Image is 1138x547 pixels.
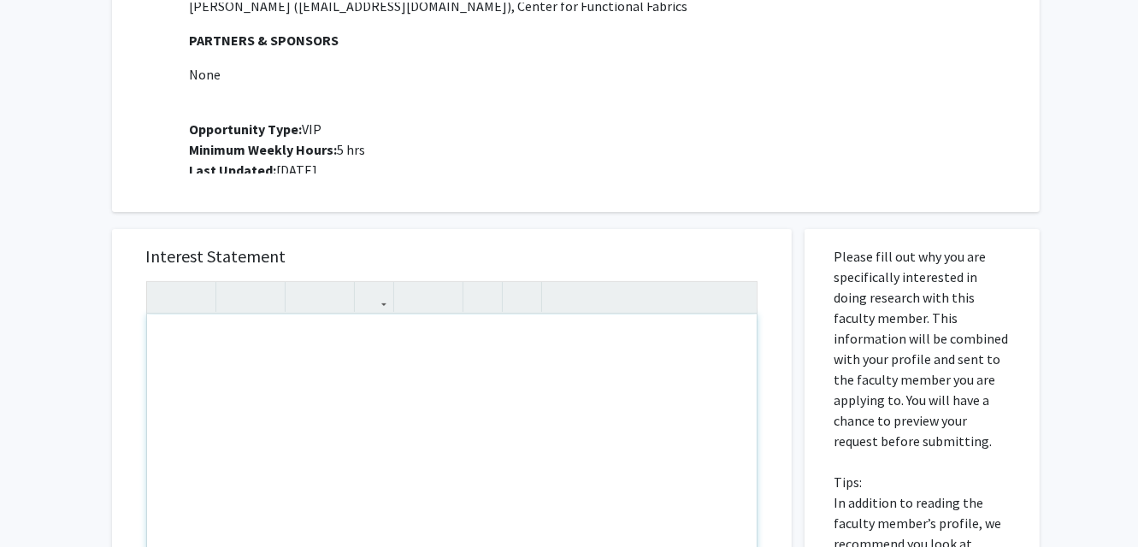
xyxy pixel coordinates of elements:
[290,282,320,312] button: Superscript
[190,162,318,179] span: [DATE]
[359,282,389,312] button: Link
[320,282,350,312] button: Subscript
[190,121,303,138] b: Opportunity Type:
[190,141,366,158] span: 5 hrs
[221,282,251,312] button: Strong (Ctrl + B)
[722,282,752,312] button: Fullscreen
[398,282,428,312] button: Unordered list
[13,470,73,534] iframe: Chat
[181,282,211,312] button: Redo (Ctrl + Y)
[468,282,498,312] button: Remove format
[190,64,1023,85] p: None
[428,282,458,312] button: Ordered list
[151,282,181,312] button: Undo (Ctrl + Z)
[146,246,758,267] h5: Interest Statement
[507,282,537,312] button: Insert horizontal rule
[190,162,277,179] b: Last Updated:
[190,32,339,49] strong: PARTNERS & SPONSORS
[190,141,338,158] b: Minimum Weekly Hours:
[190,121,322,138] span: VIP
[251,282,280,312] button: Emphasis (Ctrl + I)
